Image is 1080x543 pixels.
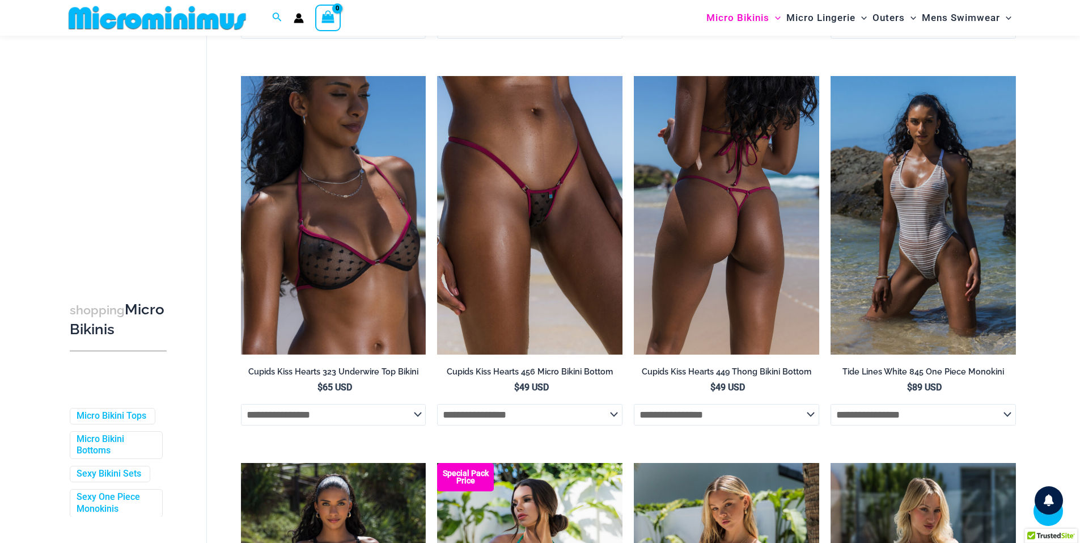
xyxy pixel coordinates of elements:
a: Mens SwimwearMenu ToggleMenu Toggle [919,3,1014,32]
h2: Cupids Kiss Hearts 449 Thong Bikini Bottom [634,367,819,377]
img: Cupids Kiss Hearts 323 Underwire Top 449 Thong 05 [634,76,819,354]
b: Special Pack Price [437,470,494,485]
a: Tide Lines White 845 One Piece Monokini 11Tide Lines White 845 One Piece Monokini 13Tide Lines Wh... [831,76,1016,354]
a: Cupids Kiss Hearts 323 Underwire 01Cupids Kiss Hearts 323 Underwire Top 456 Micro 06Cupids Kiss H... [241,76,426,354]
a: Cupids Kiss Hearts 449 Thong 01Cupids Kiss Hearts 323 Underwire Top 449 Thong 05Cupids Kiss Heart... [634,76,819,354]
a: Cupids Kiss Hearts 456 Micro 01Cupids Kiss Hearts 323 Underwire Top 456 Micro 06Cupids Kiss Heart... [437,76,622,354]
span: Menu Toggle [855,3,867,32]
a: Sexy One Piece Monokinis [77,491,154,515]
span: Menu Toggle [905,3,916,32]
h2: Cupids Kiss Hearts 323 Underwire Top Bikini [241,367,426,377]
bdi: 65 USD [317,382,352,393]
span: Menu Toggle [769,3,781,32]
span: Micro Lingerie [786,3,855,32]
span: $ [514,382,519,393]
span: Micro Bikinis [706,3,769,32]
a: Micro Bikini Bottoms [77,433,154,457]
a: Sexy Bikini Sets [77,469,141,481]
span: $ [710,382,715,393]
img: Cupids Kiss Hearts 456 Micro 01 [437,76,622,354]
a: Search icon link [272,11,282,25]
h2: Tide Lines White 845 One Piece Monokini [831,367,1016,377]
a: Micro LingerieMenu ToggleMenu Toggle [783,3,870,32]
bdi: 89 USD [907,382,942,393]
h3: Micro Bikinis [70,300,167,339]
img: Cupids Kiss Hearts 323 Underwire 01 [241,76,426,354]
a: Micro BikinisMenu ToggleMenu Toggle [704,3,783,32]
a: View Shopping Cart, empty [315,5,341,31]
span: Outers [873,3,905,32]
img: MM SHOP LOGO FLAT [64,5,251,31]
span: Mens Swimwear [922,3,1000,32]
iframe: TrustedSite Certified [70,38,172,265]
a: Cupids Kiss Hearts 456 Micro Bikini Bottom [437,367,622,381]
a: OutersMenu ToggleMenu Toggle [870,3,919,32]
img: Tide Lines White 845 One Piece Monokini 11 [831,76,1016,354]
bdi: 49 USD [514,382,549,393]
span: $ [907,382,912,393]
a: Cupids Kiss Hearts 323 Underwire Top Bikini [241,367,426,381]
span: Menu Toggle [1000,3,1011,32]
nav: Site Navigation [702,2,1017,34]
a: Micro Bikini Tops [77,410,146,422]
a: Account icon link [294,13,304,23]
a: Tide Lines White 845 One Piece Monokini [831,367,1016,381]
span: $ [317,382,323,393]
span: shopping [70,303,125,317]
a: Cupids Kiss Hearts 449 Thong Bikini Bottom [634,367,819,381]
bdi: 49 USD [710,382,745,393]
h2: Cupids Kiss Hearts 456 Micro Bikini Bottom [437,367,622,377]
